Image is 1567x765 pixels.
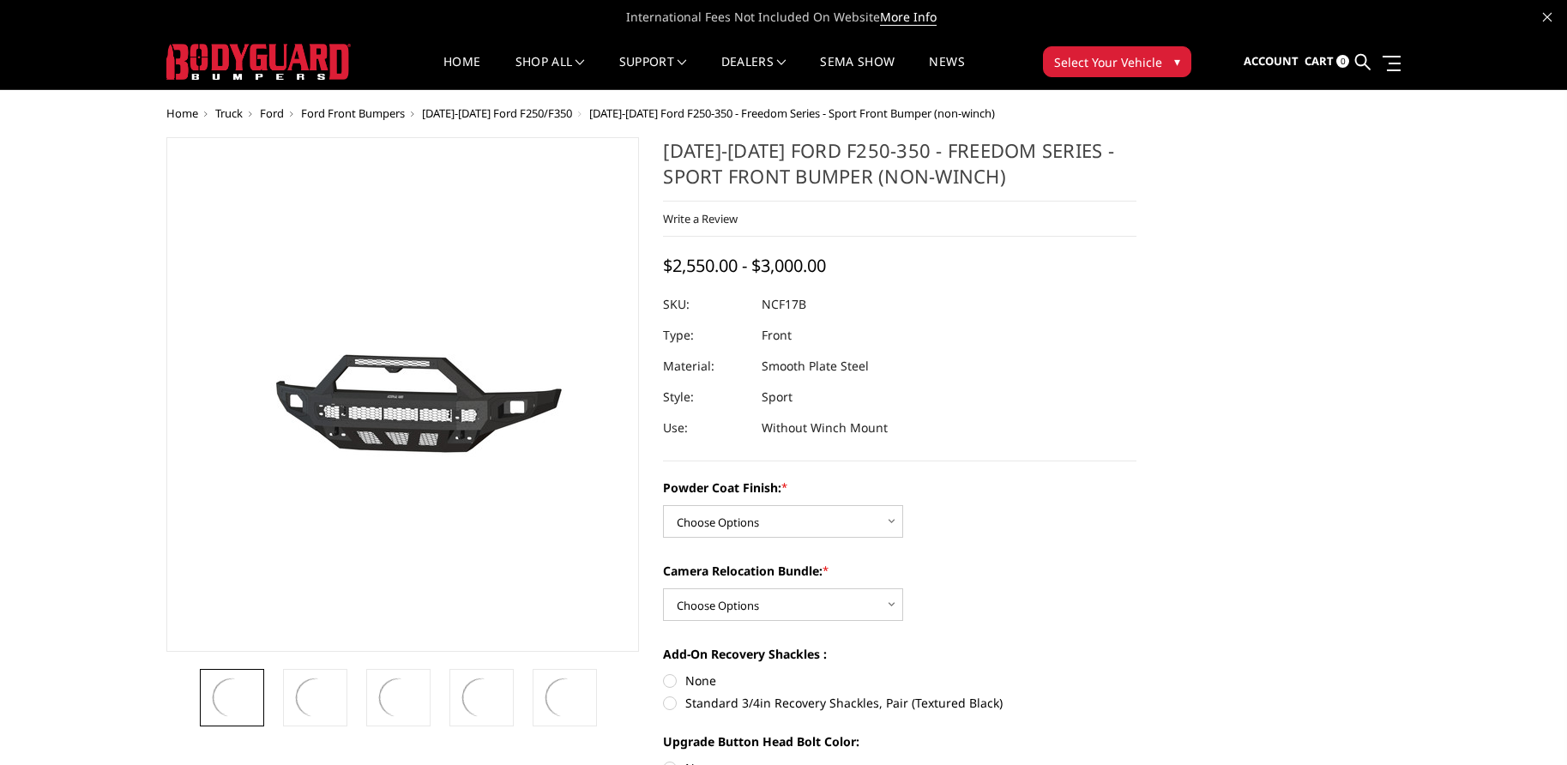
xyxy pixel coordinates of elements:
a: Write a Review [663,211,738,226]
a: Truck [215,105,243,121]
img: 2017-2022 Ford F250-350 - Freedom Series - Sport Front Bumper (non-winch) [292,674,339,721]
span: Select Your Vehicle [1054,53,1162,71]
label: Powder Coat Finish: [663,479,1136,497]
img: 2017-2022 Ford F250-350 - Freedom Series - Sport Front Bumper (non-winch) [188,292,617,497]
span: ▾ [1174,52,1180,70]
a: News [929,56,964,89]
a: Cart 0 [1305,39,1349,85]
img: Multiple lighting options [458,674,505,721]
a: 2017-2022 Ford F250-350 - Freedom Series - Sport Front Bumper (non-winch) [166,137,640,652]
span: [DATE]-[DATE] Ford F250-350 - Freedom Series - Sport Front Bumper (non-winch) [589,105,995,121]
a: Support [619,56,687,89]
dt: Material: [663,351,749,382]
label: Upgrade Button Head Bolt Color: [663,732,1136,750]
dd: Sport [762,382,793,413]
a: Ford Front Bumpers [301,105,405,121]
label: Standard 3/4in Recovery Shackles, Pair (Textured Black) [663,694,1136,712]
a: More Info [880,9,937,26]
a: Account [1244,39,1299,85]
a: Ford [260,105,284,121]
a: shop all [515,56,585,89]
img: 2017-2022 Ford F250-350 - Freedom Series - Sport Front Bumper (non-winch) [375,674,422,721]
dd: Front [762,320,792,351]
dd: Without Winch Mount [762,413,888,443]
dt: Type: [663,320,749,351]
span: Cart [1305,53,1334,69]
dd: NCF17B [762,289,806,320]
dt: SKU: [663,289,749,320]
h1: [DATE]-[DATE] Ford F250-350 - Freedom Series - Sport Front Bumper (non-winch) [663,137,1136,202]
dt: Use: [663,413,749,443]
img: 2017-2022 Ford F250-350 - Freedom Series - Sport Front Bumper (non-winch) [541,674,588,721]
a: Home [166,105,198,121]
img: BODYGUARD BUMPERS [166,44,351,80]
a: Home [443,56,480,89]
button: Select Your Vehicle [1043,46,1191,77]
dd: Smooth Plate Steel [762,351,869,382]
span: $2,550.00 - $3,000.00 [663,254,826,277]
a: [DATE]-[DATE] Ford F250/F350 [422,105,572,121]
label: Add-On Recovery Shackles : [663,645,1136,663]
label: Camera Relocation Bundle: [663,562,1136,580]
a: Dealers [721,56,787,89]
img: 2017-2022 Ford F250-350 - Freedom Series - Sport Front Bumper (non-winch) [208,674,256,721]
a: SEMA Show [820,56,895,89]
dt: Style: [663,382,749,413]
span: 0 [1336,55,1349,68]
label: None [663,672,1136,690]
span: Account [1244,53,1299,69]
